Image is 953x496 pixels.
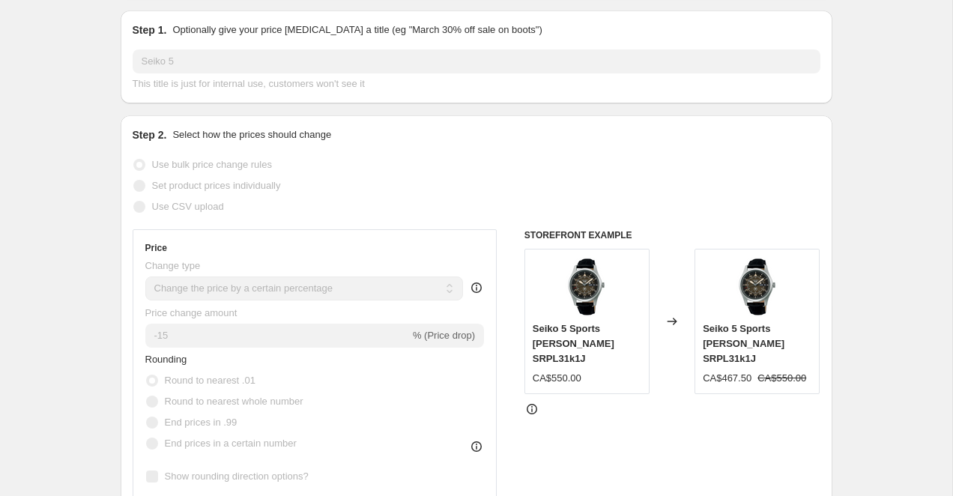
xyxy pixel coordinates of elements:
h6: STOREFRONT EXAMPLE [524,229,820,241]
input: -15 [145,324,410,348]
span: Use CSV upload [152,201,224,212]
div: CA$550.00 [533,371,581,386]
span: Round to nearest whole number [165,396,303,407]
strike: CA$550.00 [757,371,806,386]
span: Rounding [145,354,187,365]
img: Untitleddesign_26_dbfdb321-da46-473d-a7f3-292f3aa3893b_80x.png [727,257,787,317]
input: 30% off holiday sale [133,49,820,73]
span: Change type [145,260,201,271]
h2: Step 2. [133,127,167,142]
span: Set product prices individually [152,180,281,191]
span: Seiko 5 Sports [PERSON_NAME] SRPL31k1J [533,323,614,364]
span: This title is just for internal use, customers won't see it [133,78,365,89]
h2: Step 1. [133,22,167,37]
span: Round to nearest .01 [165,375,255,386]
span: Show rounding direction options? [165,471,309,482]
img: Untitleddesign_26_dbfdb321-da46-473d-a7f3-292f3aa3893b_80x.png [557,257,617,317]
span: Price change amount [145,307,238,318]
span: Use bulk price change rules [152,159,272,170]
p: Select how the prices should change [172,127,331,142]
span: % (Price drop) [413,330,475,341]
span: Seiko 5 Sports [PERSON_NAME] SRPL31k1J [703,323,784,364]
p: Optionally give your price [MEDICAL_DATA] a title (eg "March 30% off sale on boots") [172,22,542,37]
span: End prices in a certain number [165,438,297,449]
div: help [469,280,484,295]
span: End prices in .99 [165,417,238,428]
h3: Price [145,242,167,254]
div: CA$467.50 [703,371,751,386]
